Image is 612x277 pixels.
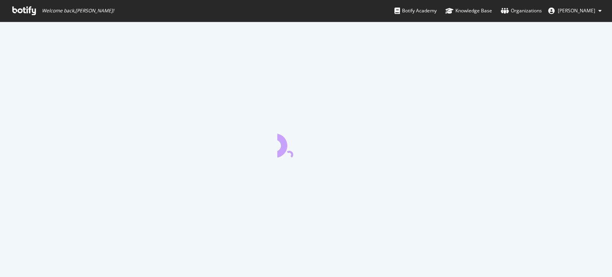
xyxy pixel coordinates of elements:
[394,7,437,15] div: Botify Academy
[277,129,335,157] div: animation
[558,7,595,14] span: frédéric kinzi
[42,8,114,14] span: Welcome back, [PERSON_NAME] !
[445,7,492,15] div: Knowledge Base
[501,7,542,15] div: Organizations
[542,4,608,17] button: [PERSON_NAME]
